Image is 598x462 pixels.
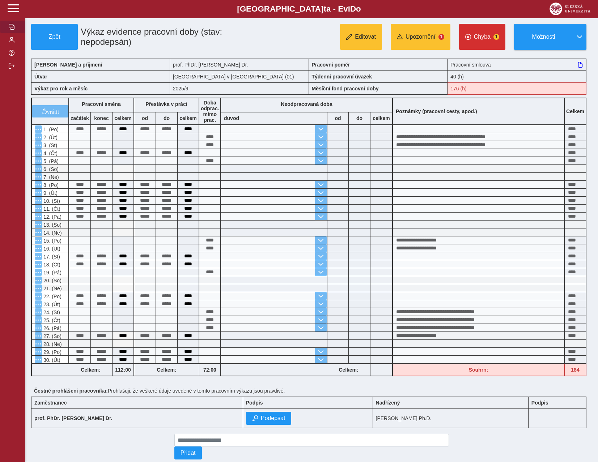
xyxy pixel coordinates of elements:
[35,213,42,220] button: Menu
[35,205,42,212] button: Menu
[514,24,573,50] button: Možnosti
[42,294,62,299] span: 22. (Po)
[448,70,586,82] div: 40 (h)
[113,115,133,121] b: celkem
[327,367,370,373] b: Celkem:
[69,367,112,373] b: Celkem:
[170,59,309,70] div: prof. PhDr. [PERSON_NAME] Dr.
[35,277,42,284] button: Menu
[327,115,348,121] b: od
[448,59,586,70] div: Pracovní smlouva
[42,222,62,228] span: 13. (So)
[474,34,491,40] span: Chyba
[373,409,528,428] td: [PERSON_NAME] Ph.D.
[566,108,584,114] b: Celkem
[531,400,548,406] b: Podpis
[42,238,62,244] span: 15. (Po)
[34,34,75,40] span: Zpět
[69,115,90,121] b: začátek
[35,221,42,228] button: Menu
[35,229,42,236] button: Menu
[393,108,480,114] b: Poznámky (pracovní cesty, apod.)
[438,34,444,40] span: 1
[42,198,60,204] span: 10. (St)
[35,285,42,292] button: Menu
[35,189,42,196] button: Menu
[246,400,263,406] b: Podpis
[35,253,42,260] button: Menu
[356,4,361,13] span: o
[246,412,292,425] button: Podepsat
[35,356,42,363] button: Menu
[34,415,112,421] b: prof. PhDr. [PERSON_NAME] Dr.
[31,24,78,50] button: Zpět
[82,101,120,107] b: Pracovní směna
[35,125,42,133] button: Menu
[42,286,62,291] span: 21. (Ne)
[224,115,239,121] b: důvod
[35,261,42,268] button: Menu
[469,367,488,373] b: Souhrn:
[340,24,382,50] button: Editovat
[35,324,42,331] button: Menu
[42,127,59,132] span: 1. (Po)
[261,415,285,422] span: Podepsat
[281,101,332,107] b: Neodpracovaná doba
[42,270,62,275] span: 19. (Pá)
[31,332,69,340] div: Odpracovaná doba v sobotu nebo v neděli.
[145,101,187,107] b: Přestávka v práci
[35,348,42,355] button: Menu
[35,237,42,244] button: Menu
[42,142,57,148] span: 3. (St)
[113,367,133,373] b: 112:00
[376,400,400,406] b: Nadřízený
[42,206,60,212] span: 11. (Čt)
[312,86,379,91] b: Měsíční fond pracovní doby
[35,300,42,308] button: Menu
[42,174,59,180] span: 7. (Ne)
[35,181,42,188] button: Menu
[35,292,42,300] button: Menu
[34,74,47,80] b: Útvar
[42,246,60,252] span: 16. (Út)
[34,400,67,406] b: Zaměstnanec
[178,115,199,121] b: celkem
[174,446,202,459] button: Přidat
[35,173,42,180] button: Menu
[520,34,567,40] span: Možnosti
[170,82,309,95] div: 2025/9
[35,245,42,252] button: Menu
[565,367,586,373] b: 184
[35,141,42,149] button: Menu
[42,278,62,283] span: 20. (So)
[35,157,42,164] button: Menu
[35,165,42,172] button: Menu
[35,269,42,276] button: Menu
[31,385,592,397] div: Prohlašuji, že veškeré údaje uvedené v tomto pracovním výkazu jsou pravdivé.
[406,34,436,40] span: Upozornění
[42,254,60,260] span: 17. (St)
[565,364,586,376] div: Fond pracovní doby (176 h) a součet hodin (184 h) se neshodují!
[349,115,370,121] b: do
[134,367,199,373] b: Celkem:
[35,332,42,339] button: Menu
[22,4,576,14] b: [GEOGRAPHIC_DATA] a - Evi
[35,340,42,347] button: Menu
[156,115,177,121] b: do
[42,158,59,164] span: 5. (Pá)
[350,4,356,13] span: D
[42,166,59,172] span: 6. (So)
[42,262,60,268] span: 18. (Čt)
[34,62,102,68] b: [PERSON_NAME] a příjmení
[391,24,450,50] button: Upozornění1
[35,308,42,316] button: Menu
[448,82,586,95] div: Fond pracovní doby (176 h) a součet hodin (184 h) se neshodují!
[323,4,326,13] span: t
[35,197,42,204] button: Menu
[312,62,350,68] b: Pracovní poměr
[370,115,392,121] b: celkem
[393,364,565,376] div: Fond pracovní doby (176 h) a součet hodin (184 h) se neshodují!
[47,108,59,114] span: vrátit
[170,70,309,82] div: [GEOGRAPHIC_DATA] v [GEOGRAPHIC_DATA] (01)
[201,100,219,123] b: Doba odprac. mimo prac.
